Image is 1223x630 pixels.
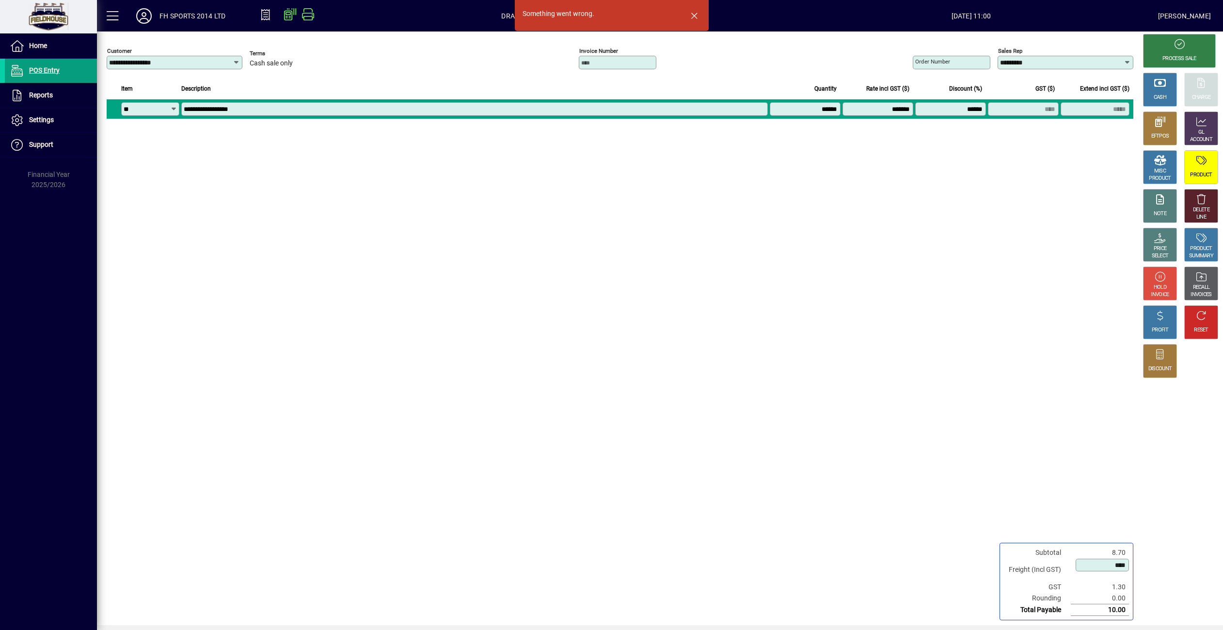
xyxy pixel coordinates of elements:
[1080,83,1129,94] span: Extend incl GST ($)
[1192,94,1211,101] div: CHARGE
[1149,175,1171,182] div: PRODUCT
[1196,214,1206,221] div: LINE
[949,83,982,94] span: Discount (%)
[1151,133,1169,140] div: EFTPOS
[1158,8,1211,24] div: [PERSON_NAME]
[1071,593,1129,604] td: 0.00
[1004,582,1071,593] td: GST
[29,66,60,74] span: POS Entry
[1154,284,1166,291] div: HOLD
[107,47,132,54] mat-label: Customer
[814,83,837,94] span: Quantity
[1190,245,1212,252] div: PRODUCT
[5,83,97,108] a: Reports
[1152,327,1168,334] div: PROFIT
[1154,168,1166,175] div: MISC
[1151,291,1169,299] div: INVOICE
[5,133,97,157] a: Support
[1004,558,1071,582] td: Freight (Incl GST)
[1194,327,1208,334] div: RESET
[29,91,53,99] span: Reports
[866,83,909,94] span: Rate incl GST ($)
[159,8,225,24] div: FH SPORTS 2014 LTD
[1154,245,1167,252] div: PRICE
[1071,547,1129,558] td: 8.70
[1162,55,1196,63] div: PROCESS SALE
[1189,252,1213,260] div: SUMMARY
[1152,252,1169,260] div: SELECT
[915,58,950,65] mat-label: Order number
[1004,604,1071,616] td: Total Payable
[1191,291,1211,299] div: INVOICES
[1148,365,1172,373] div: DISCOUNT
[5,108,97,132] a: Settings
[1193,284,1210,291] div: RECALL
[1154,94,1166,101] div: CASH
[784,8,1158,24] span: [DATE] 11:00
[181,83,211,94] span: Description
[29,116,54,124] span: Settings
[501,8,533,24] span: DRAWER1
[250,50,308,57] span: Terms
[1193,206,1209,214] div: DELETE
[1198,129,1205,136] div: GL
[121,83,133,94] span: Item
[579,47,618,54] mat-label: Invoice number
[1035,83,1055,94] span: GST ($)
[1071,582,1129,593] td: 1.30
[1071,604,1129,616] td: 10.00
[29,141,53,148] span: Support
[1154,210,1166,218] div: NOTE
[29,42,47,49] span: Home
[1190,172,1212,179] div: PRODUCT
[1004,547,1071,558] td: Subtotal
[998,47,1022,54] mat-label: Sales rep
[128,7,159,25] button: Profile
[5,34,97,58] a: Home
[1004,593,1071,604] td: Rounding
[250,60,293,67] span: Cash sale only
[1190,136,1212,143] div: ACCOUNT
